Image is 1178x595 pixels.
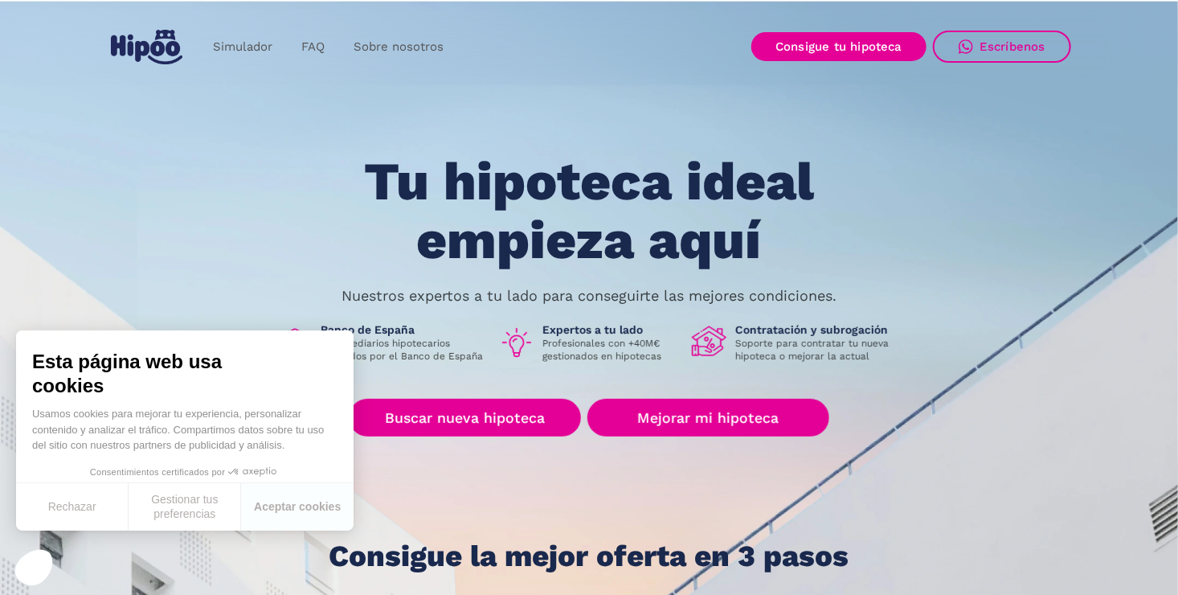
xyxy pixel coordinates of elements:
a: Mejorar mi hipoteca [587,399,829,437]
h1: Expertos a tu lado [542,322,679,337]
a: Escríbenos [933,31,1071,63]
a: Consigue tu hipoteca [751,32,926,61]
h1: Consigue la mejor oferta en 3 pasos [329,540,849,572]
p: Profesionales con +40M€ gestionados en hipotecas [542,337,679,363]
a: home [107,23,186,71]
h1: Contratación y subrogación [735,322,901,337]
p: Nuestros expertos a tu lado para conseguirte las mejores condiciones. [342,289,836,302]
a: FAQ [287,31,339,63]
h1: Tu hipoteca ideal empieza aquí [284,153,894,269]
p: Soporte para contratar tu nueva hipoteca o mejorar la actual [735,337,901,363]
div: Escríbenos [980,39,1045,54]
a: Sobre nosotros [339,31,458,63]
a: Buscar nueva hipoteca [349,399,581,437]
p: Intermediarios hipotecarios regulados por el Banco de España [321,337,486,363]
a: Simulador [198,31,287,63]
h1: Banco de España [321,322,486,337]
